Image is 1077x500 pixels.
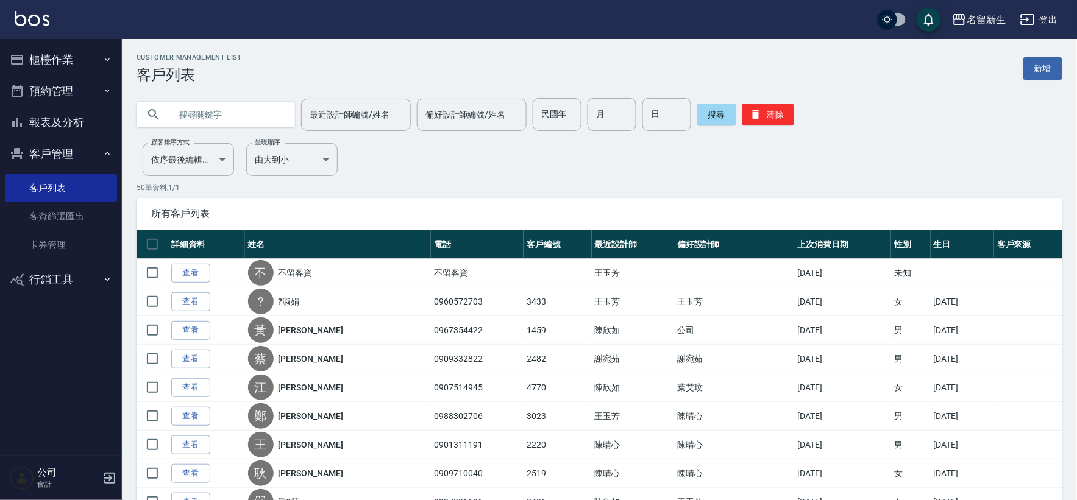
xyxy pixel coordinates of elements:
[794,459,891,488] td: [DATE]
[931,402,995,431] td: [DATE]
[5,202,117,230] a: 客資篩選匯出
[5,264,117,295] button: 行銷工具
[248,403,274,429] div: 鄭
[947,7,1011,32] button: 名留新生
[674,316,794,345] td: 公司
[171,378,210,397] a: 查看
[10,466,34,490] img: Person
[967,12,1006,27] div: 名留新生
[248,346,274,371] div: 蔡
[431,402,524,431] td: 0988302706
[137,54,242,62] h2: Customer Management List
[891,259,930,287] td: 未知
[248,289,274,314] div: ?
[246,143,338,176] div: 由大到小
[891,230,930,259] th: 性別
[137,182,1062,193] p: 50 筆資料, 1 / 1
[697,104,736,125] button: 搜尋
[592,402,674,431] td: 王玉芳
[674,345,794,373] td: 謝宛茹
[674,459,794,488] td: 陳晴心
[431,373,524,402] td: 0907514945
[524,459,592,488] td: 2519
[931,373,995,402] td: [DATE]
[171,464,210,483] a: 查看
[592,287,674,316] td: 王玉芳
[674,373,794,402] td: 葉艾玟
[794,316,891,345] td: [DATE]
[794,230,891,259] th: 上次消費日期
[279,410,343,422] a: [PERSON_NAME]
[15,11,49,26] img: Logo
[994,230,1062,259] th: 客戶來源
[5,44,117,76] button: 櫃檯作業
[891,287,930,316] td: 女
[171,435,210,454] a: 查看
[168,230,245,259] th: 詳細資料
[794,431,891,459] td: [DATE]
[279,438,343,451] a: [PERSON_NAME]
[1015,9,1062,31] button: 登出
[279,353,343,365] a: [PERSON_NAME]
[137,66,242,83] h3: 客戶列表
[37,467,99,479] h5: 公司
[248,460,274,486] div: 耿
[151,208,1048,220] span: 所有客戶列表
[592,345,674,373] td: 謝宛茹
[431,431,524,459] td: 0901311191
[524,431,592,459] td: 2220
[794,345,891,373] td: [DATE]
[431,316,524,345] td: 0967354422
[891,459,930,488] td: 女
[931,287,995,316] td: [DATE]
[171,264,210,283] a: 查看
[742,104,794,125] button: 清除
[931,316,995,345] td: [DATE]
[592,431,674,459] td: 陳晴心
[674,287,794,316] td: 王玉芳
[891,316,930,345] td: 男
[171,407,210,426] a: 查看
[171,98,285,131] input: 搜尋關鍵字
[794,402,891,431] td: [DATE]
[171,321,210,340] a: 查看
[794,259,891,287] td: [DATE]
[794,373,891,402] td: [DATE]
[524,373,592,402] td: 4770
[431,459,524,488] td: 0909710040
[143,143,234,176] div: 依序最後編輯時間
[279,467,343,479] a: [PERSON_NAME]
[931,431,995,459] td: [DATE]
[279,381,343,393] a: [PERSON_NAME]
[917,7,941,32] button: save
[891,345,930,373] td: 男
[931,459,995,488] td: [DATE]
[891,431,930,459] td: 男
[524,316,592,345] td: 1459
[248,317,274,343] div: 黃
[931,230,995,259] th: 生日
[431,230,524,259] th: 電話
[248,432,274,457] div: 王
[171,350,210,368] a: 查看
[891,373,930,402] td: 女
[931,345,995,373] td: [DATE]
[674,230,794,259] th: 偏好設計師
[5,138,117,170] button: 客戶管理
[794,287,891,316] td: [DATE]
[5,107,117,138] button: 報表及分析
[674,402,794,431] td: 陳晴心
[524,402,592,431] td: 3023
[248,260,274,286] div: 不
[592,373,674,402] td: 陳欣如
[592,459,674,488] td: 陳晴心
[592,230,674,259] th: 最近設計師
[524,287,592,316] td: 3433
[1023,57,1062,80] a: 新增
[431,345,524,373] td: 0909332822
[245,230,432,259] th: 姓名
[279,324,343,336] a: [PERSON_NAME]
[674,431,794,459] td: 陳晴心
[171,292,210,311] a: 查看
[592,259,674,287] td: 王玉芳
